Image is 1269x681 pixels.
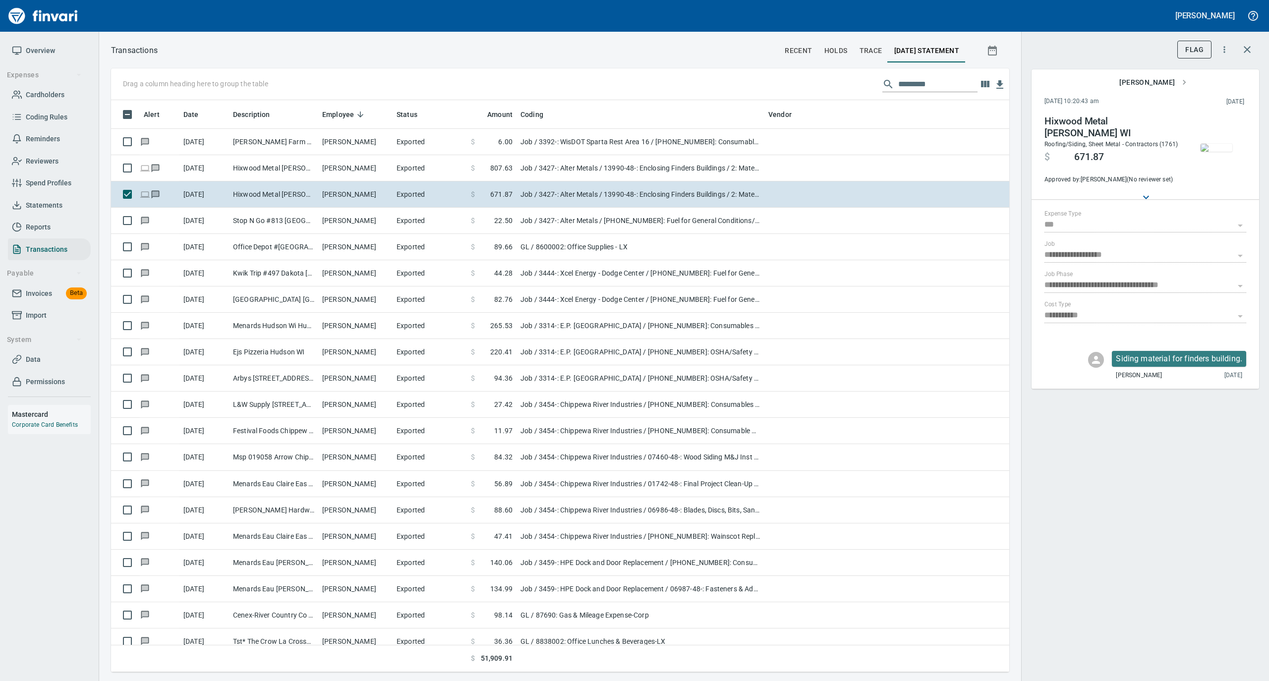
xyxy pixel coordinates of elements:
[1116,371,1162,381] span: [PERSON_NAME]
[8,150,91,172] a: Reviewers
[179,313,229,339] td: [DATE]
[140,532,150,539] span: Has messages
[1044,141,1178,148] span: Roofing/Siding, Sheet Metal - Contractors (1761)
[393,628,467,655] td: Exported
[517,550,764,576] td: Job / 3459-: HPE Dock and Door Replacement / [PHONE_NUMBER]: Consumable CM/GC / 8: Indirects
[517,576,764,602] td: Job / 3459-: HPE Dock and Door Replacement / 06987-48-: Fasteners & Adhesives / 2: Material
[494,268,513,278] span: 44.28
[517,523,764,550] td: Job / 3454-: Chippewa River Industries / [PHONE_NUMBER]: Wainscot Replacement / 2: Material
[1116,353,1242,365] p: Siding material for finders building.
[26,133,60,145] span: Reminders
[322,109,354,120] span: Employee
[66,287,87,299] span: Beta
[471,268,475,278] span: $
[1044,211,1081,217] label: Expense Type
[26,89,64,101] span: Cardholders
[6,4,80,28] img: Finvari
[8,283,91,305] a: InvoicesBeta
[494,242,513,252] span: 89.66
[393,444,467,470] td: Exported
[517,444,764,470] td: Job / 3454-: Chippewa River Industries / 07460-48-: Wood Siding M&J Inst / 2: Material
[26,221,51,233] span: Reports
[393,576,467,602] td: Exported
[233,109,283,120] span: Description
[229,628,318,655] td: Tst* The Crow La Crosse WI
[3,66,86,84] button: Expenses
[393,471,467,497] td: Exported
[26,243,67,256] span: Transactions
[1044,151,1050,163] span: $
[471,294,475,304] span: $
[140,638,150,644] span: Has messages
[393,129,467,155] td: Exported
[123,79,268,89] p: Drag a column heading here to group the table
[140,427,150,434] span: Has messages
[992,77,1007,92] button: Download Table
[498,137,513,147] span: 6.00
[471,653,475,664] span: $
[471,189,475,199] span: $
[471,216,475,226] span: $
[517,286,764,313] td: Job / 3444-: Xcel Energy - Dodge Center / [PHONE_NUMBER]: Fuel for General Conditions/CM Equipmen...
[860,45,882,57] span: trace
[490,163,513,173] span: 807.63
[229,418,318,444] td: Festival Foods Chippew Chippewa Fall WI
[229,365,318,392] td: Arbys [STREET_ADDRESS]
[517,628,764,655] td: GL / 8838002: Office Lunches & Beverages-LX
[140,375,150,381] span: Has messages
[179,497,229,523] td: [DATE]
[471,242,475,252] span: $
[318,365,393,392] td: [PERSON_NAME]
[140,217,150,224] span: Has messages
[179,260,229,286] td: [DATE]
[1175,10,1235,21] h5: [PERSON_NAME]
[179,208,229,234] td: [DATE]
[8,348,91,371] a: Data
[229,339,318,365] td: Ejs Pizzeria Hudson WI
[150,191,161,197] span: Has messages
[1119,76,1187,89] span: [PERSON_NAME]
[1044,115,1179,139] h4: Hixwood Metal [PERSON_NAME] WI
[520,109,556,120] span: Coding
[179,628,229,655] td: [DATE]
[318,260,393,286] td: [PERSON_NAME]
[8,128,91,150] a: Reminders
[1044,97,1163,107] span: [DATE] 10:20:43 am
[494,216,513,226] span: 22.50
[111,45,158,57] p: Transactions
[471,636,475,646] span: $
[471,137,475,147] span: $
[179,155,229,181] td: [DATE]
[140,480,150,486] span: Has messages
[229,602,318,628] td: Cenex-River Country Co Cadott [GEOGRAPHIC_DATA]
[517,155,764,181] td: Job / 3427-: Alter Metals / 13990-48-: Enclosing Finders Buildings / 2: Material
[517,497,764,523] td: Job / 3454-: Chippewa River Industries / 06986-48-: Blades, Discs, Bits, Sandpaper / 2: Material
[144,109,173,120] span: Alert
[8,216,91,238] a: Reports
[471,373,475,383] span: $
[318,392,393,418] td: [PERSON_NAME]
[3,331,86,349] button: System
[393,155,467,181] td: Exported
[318,181,393,208] td: [PERSON_NAME]
[393,418,467,444] td: Exported
[26,309,47,322] span: Import
[894,45,959,57] span: [DATE] Statement
[111,45,158,57] nav: breadcrumb
[140,322,150,329] span: Has messages
[318,155,393,181] td: [PERSON_NAME]
[8,84,91,106] a: Cardholders
[26,177,71,189] span: Spend Profiles
[179,602,229,628] td: [DATE]
[1224,371,1242,381] span: [DATE]
[8,194,91,217] a: Statements
[1235,38,1259,61] button: Close transaction
[229,313,318,339] td: Menards Hudson Wi Hudson [GEOGRAPHIC_DATA]
[140,296,150,302] span: Has messages
[318,313,393,339] td: [PERSON_NAME]
[140,559,150,566] span: Has messages
[494,505,513,515] span: 88.60
[233,109,270,120] span: Description
[517,418,764,444] td: Job / 3454-: Chippewa River Industries / [PHONE_NUMBER]: Consumable CM/GC / 8: Indirects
